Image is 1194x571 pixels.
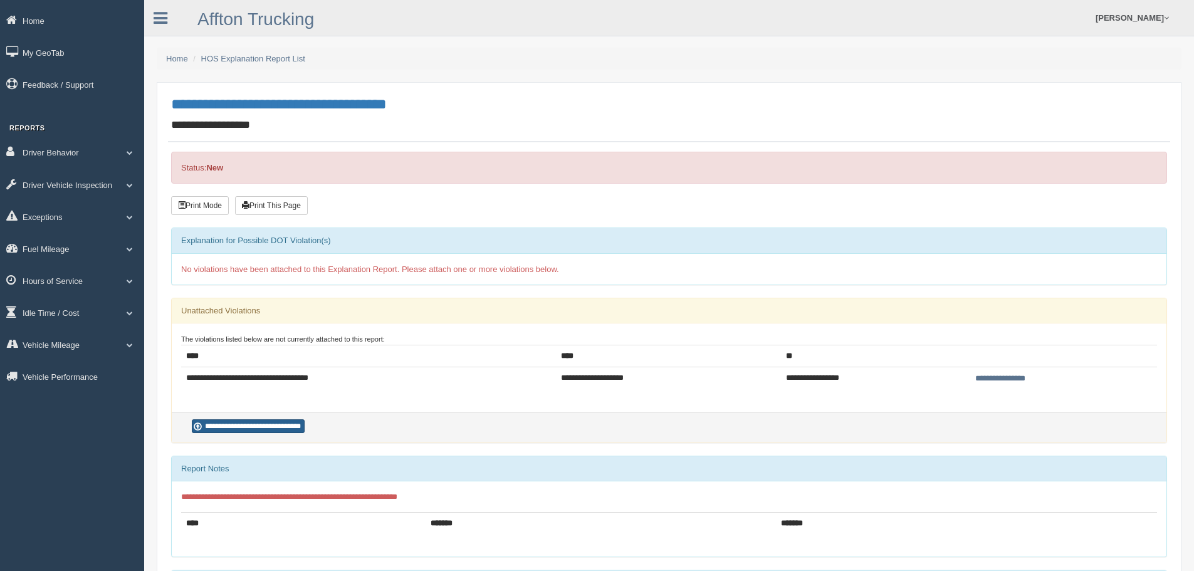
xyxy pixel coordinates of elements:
[172,456,1166,481] div: Report Notes
[201,54,305,63] a: HOS Explanation Report List
[166,54,188,63] a: Home
[172,228,1166,253] div: Explanation for Possible DOT Violation(s)
[172,298,1166,323] div: Unattached Violations
[197,9,314,29] a: Affton Trucking
[206,163,223,172] strong: New
[181,335,385,343] small: The violations listed below are not currently attached to this report:
[235,196,308,215] button: Print This Page
[171,196,229,215] button: Print Mode
[181,265,559,274] span: No violations have been attached to this Explanation Report. Please attach one or more violations...
[171,152,1167,184] div: Status:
